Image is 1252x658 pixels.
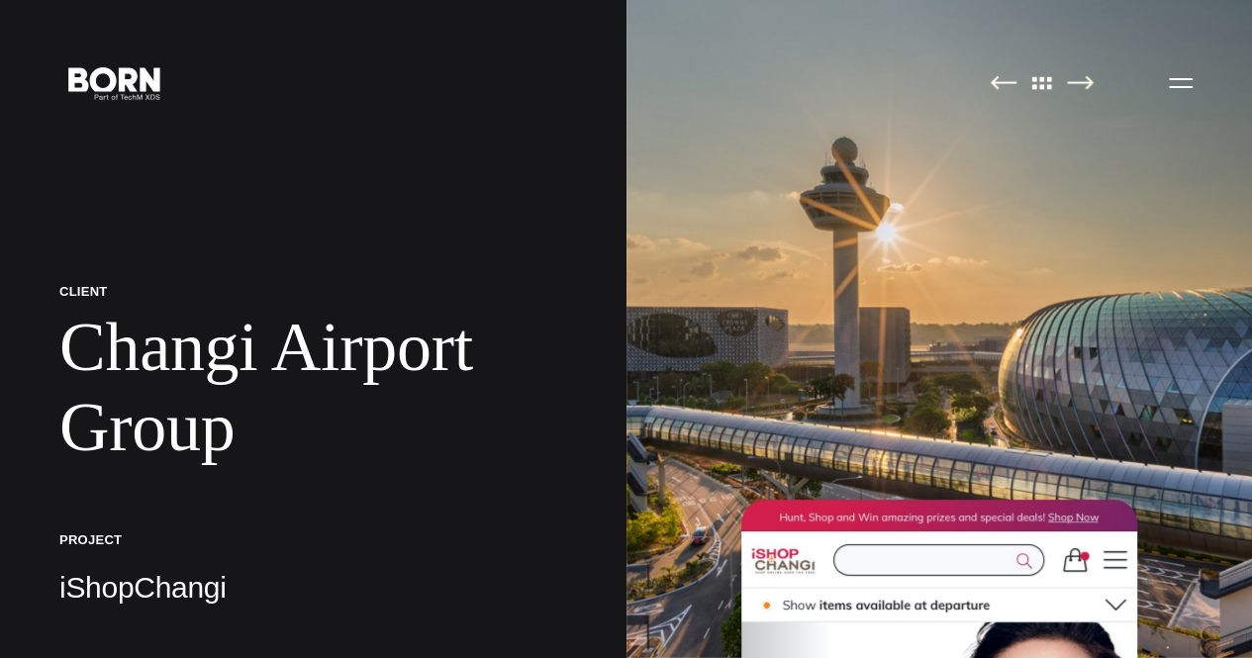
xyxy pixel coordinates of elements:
[59,568,567,608] p: iShopChangi
[1157,61,1204,103] button: Open
[1021,75,1063,90] img: All Pages
[59,283,567,300] p: Client
[59,531,567,548] h5: Project
[59,307,567,468] h1: Changi Airport Group
[1067,75,1094,90] img: Next Page
[990,75,1016,90] img: Previous Page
